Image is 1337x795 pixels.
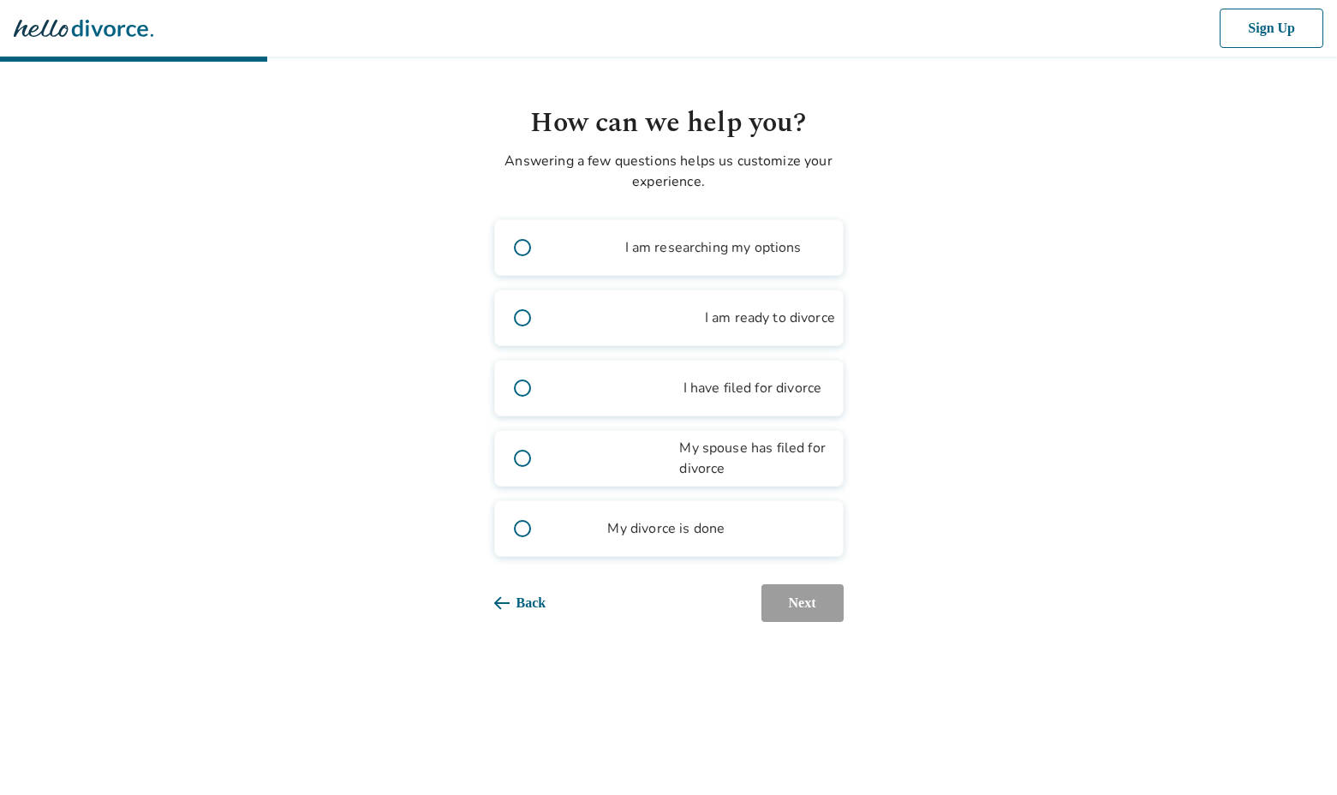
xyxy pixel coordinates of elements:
button: Sign Up [1216,9,1323,48]
button: Back [494,584,576,622]
span: My divorce is done [607,518,725,539]
span: My spouse has filed for divorce [679,438,842,479]
h1: How can we help you? [494,103,844,144]
span: I am researching my options [625,237,802,258]
p: Answering a few questions helps us customize your experience. [494,151,844,192]
span: I have filed for divorce [683,378,822,398]
span: article_person [557,448,673,469]
button: Next [758,584,844,622]
span: gavel [557,518,601,539]
span: I am ready to divorce [705,308,835,328]
span: bookmark_check [557,308,698,328]
span: outgoing_mail [557,378,677,398]
span: book_2 [557,237,618,258]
